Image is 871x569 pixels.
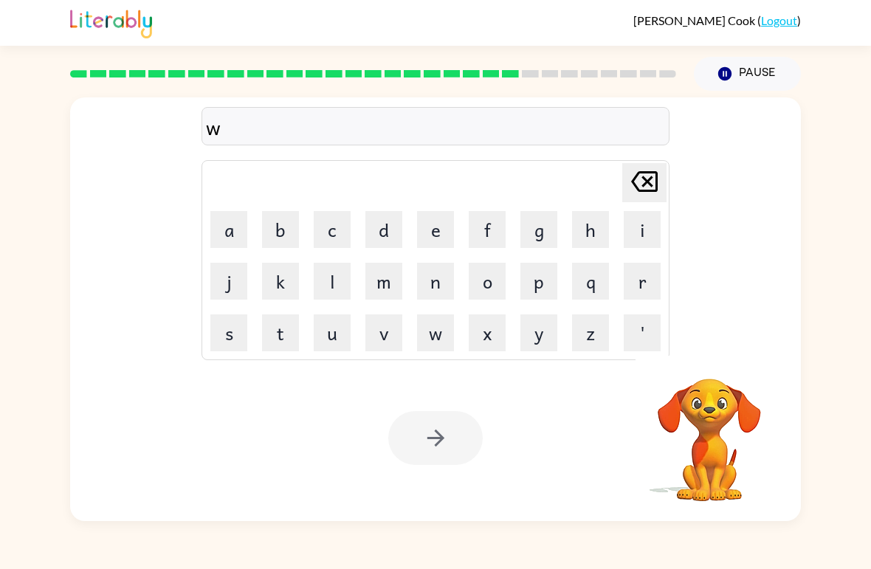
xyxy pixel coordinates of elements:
button: k [262,263,299,300]
button: i [624,211,661,248]
button: w [417,314,454,351]
button: l [314,263,351,300]
button: p [520,263,557,300]
button: s [210,314,247,351]
span: [PERSON_NAME] Cook [633,13,757,27]
button: u [314,314,351,351]
button: t [262,314,299,351]
div: w [206,111,665,142]
button: c [314,211,351,248]
button: z [572,314,609,351]
button: Pause [694,57,801,91]
button: h [572,211,609,248]
button: q [572,263,609,300]
button: g [520,211,557,248]
button: o [469,263,506,300]
button: e [417,211,454,248]
button: j [210,263,247,300]
a: Logout [761,13,797,27]
button: ' [624,314,661,351]
button: b [262,211,299,248]
button: x [469,314,506,351]
button: r [624,263,661,300]
button: v [365,314,402,351]
div: ( ) [633,13,801,27]
button: n [417,263,454,300]
button: m [365,263,402,300]
button: y [520,314,557,351]
video: Your browser must support playing .mp4 files to use Literably. Please try using another browser. [636,356,783,503]
button: f [469,211,506,248]
img: Literably [70,6,152,38]
button: d [365,211,402,248]
button: a [210,211,247,248]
